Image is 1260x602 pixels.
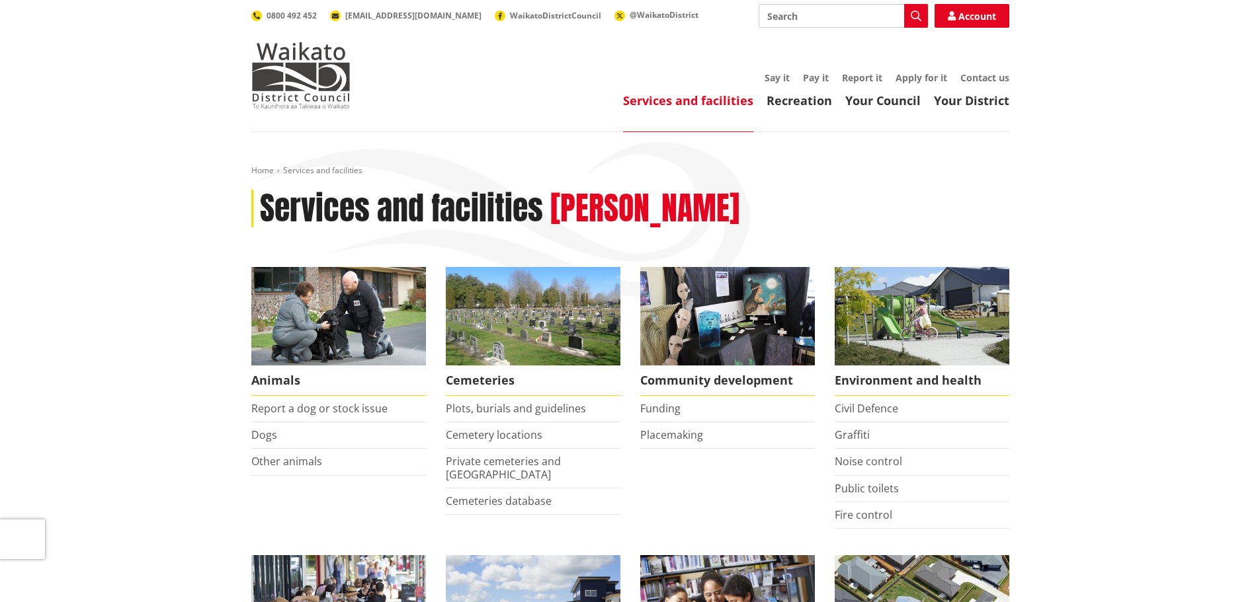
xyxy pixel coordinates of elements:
[251,428,277,442] a: Dogs
[330,10,482,21] a: [EMAIL_ADDRESS][DOMAIN_NAME]
[251,365,426,396] span: Animals
[640,267,815,396] a: Matariki Travelling Suitcase Art Exhibition Community development
[935,4,1009,28] a: Account
[759,4,928,28] input: Search input
[251,42,351,108] img: Waikato District Council - Te Kaunihera aa Takiwaa o Waikato
[896,71,947,84] a: Apply for it
[251,267,426,396] a: Waikato District Council Animal Control team Animals
[842,71,882,84] a: Report it
[251,165,1009,176] nav: breadcrumb
[267,10,317,21] span: 0800 492 452
[446,267,620,365] img: Huntly Cemetery
[251,165,274,176] a: Home
[446,454,561,481] a: Private cemeteries and [GEOGRAPHIC_DATA]
[446,365,620,396] span: Cemeteries
[251,10,317,21] a: 0800 492 452
[934,93,1009,108] a: Your District
[550,190,739,228] h2: [PERSON_NAME]
[640,401,681,416] a: Funding
[623,93,753,108] a: Services and facilities
[835,508,892,522] a: Fire control
[251,267,426,365] img: Animal Control
[835,267,1009,396] a: New housing in Pokeno Environment and health
[835,428,870,442] a: Graffiti
[765,71,790,84] a: Say it
[845,93,921,108] a: Your Council
[835,267,1009,365] img: New housing in Pokeno
[345,10,482,21] span: [EMAIL_ADDRESS][DOMAIN_NAME]
[614,9,698,20] a: @WaikatoDistrict
[835,401,898,416] a: Civil Defence
[803,71,829,84] a: Pay it
[960,71,1009,84] a: Contact us
[251,454,322,469] a: Other animals
[446,267,620,396] a: Huntly Cemetery Cemeteries
[640,428,703,442] a: Placemaking
[630,9,698,20] span: @WaikatoDistrict
[835,481,899,496] a: Public toilets
[260,190,543,228] h1: Services and facilities
[446,494,552,508] a: Cemeteries database
[640,267,815,365] img: Matariki Travelling Suitcase Art Exhibition
[283,165,362,176] span: Services and facilities
[510,10,601,21] span: WaikatoDistrictCouncil
[835,365,1009,396] span: Environment and health
[251,401,388,416] a: Report a dog or stock issue
[446,428,542,442] a: Cemetery locations
[495,10,601,21] a: WaikatoDistrictCouncil
[835,454,902,469] a: Noise control
[640,365,815,396] span: Community development
[767,93,832,108] a: Recreation
[446,401,586,416] a: Plots, burials and guidelines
